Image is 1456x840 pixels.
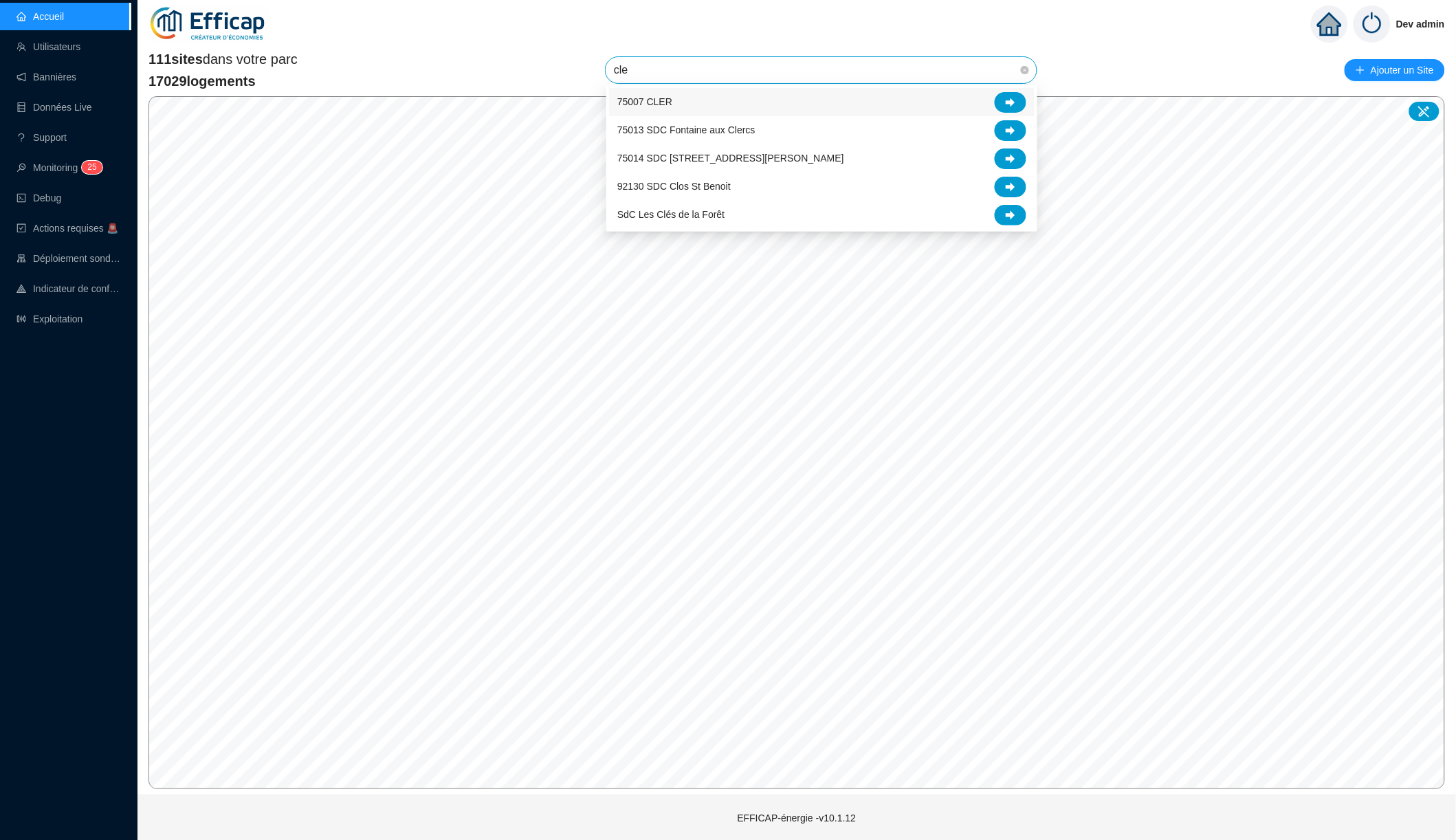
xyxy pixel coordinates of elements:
span: 75013 SDC Fontaine aux Clercs [617,123,755,137]
span: check-square [16,223,26,233]
a: monitorMonitoring25 [16,162,98,173]
span: 92130 SDC Clos St Benoit [617,179,731,194]
span: 17029 logements [148,71,298,91]
span: plus [1356,65,1365,75]
span: close-circle [1021,66,1029,74]
span: 5 [92,162,97,172]
a: slidersExploitation [16,313,82,324]
a: teamUtilisateurs [16,41,80,52]
a: homeAccueil [16,11,64,22]
a: clusterDéploiement sondes [16,253,121,264]
span: SdC Les Clés de la Forêt [617,208,725,222]
span: 2 [87,162,92,172]
a: questionSupport [16,132,67,143]
span: 75014 SDC [STREET_ADDRESS][PERSON_NAME] [617,151,844,166]
a: heat-mapIndicateur de confort [16,283,121,294]
div: 92130 SDC Clos St Benoit [609,173,1035,201]
a: notificationBannières [16,71,76,82]
div: SdC Les Clés de la Forêt [609,201,1035,229]
div: 75014 SDC 116 Av Gal Leclerc [609,144,1035,173]
a: codeDebug [16,192,61,203]
sup: 25 [82,161,102,174]
div: 75007 CLER [609,88,1035,116]
span: 111 sites [148,52,203,67]
div: 75013 SDC Fontaine aux Clercs [609,116,1035,144]
canvas: Map [149,97,1444,788]
span: 75007 CLER [617,95,672,109]
span: Dev admin [1396,2,1445,46]
img: power [1354,5,1391,43]
span: dans votre parc [148,49,298,69]
span: home [1317,12,1342,36]
span: Ajouter un Site [1371,60,1434,80]
button: Ajouter un Site [1345,59,1445,81]
span: EFFICAP-énergie - v10.1.12 [738,813,857,824]
span: Actions requises 🚨 [33,223,118,234]
a: databaseDonnées Live [16,102,92,113]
